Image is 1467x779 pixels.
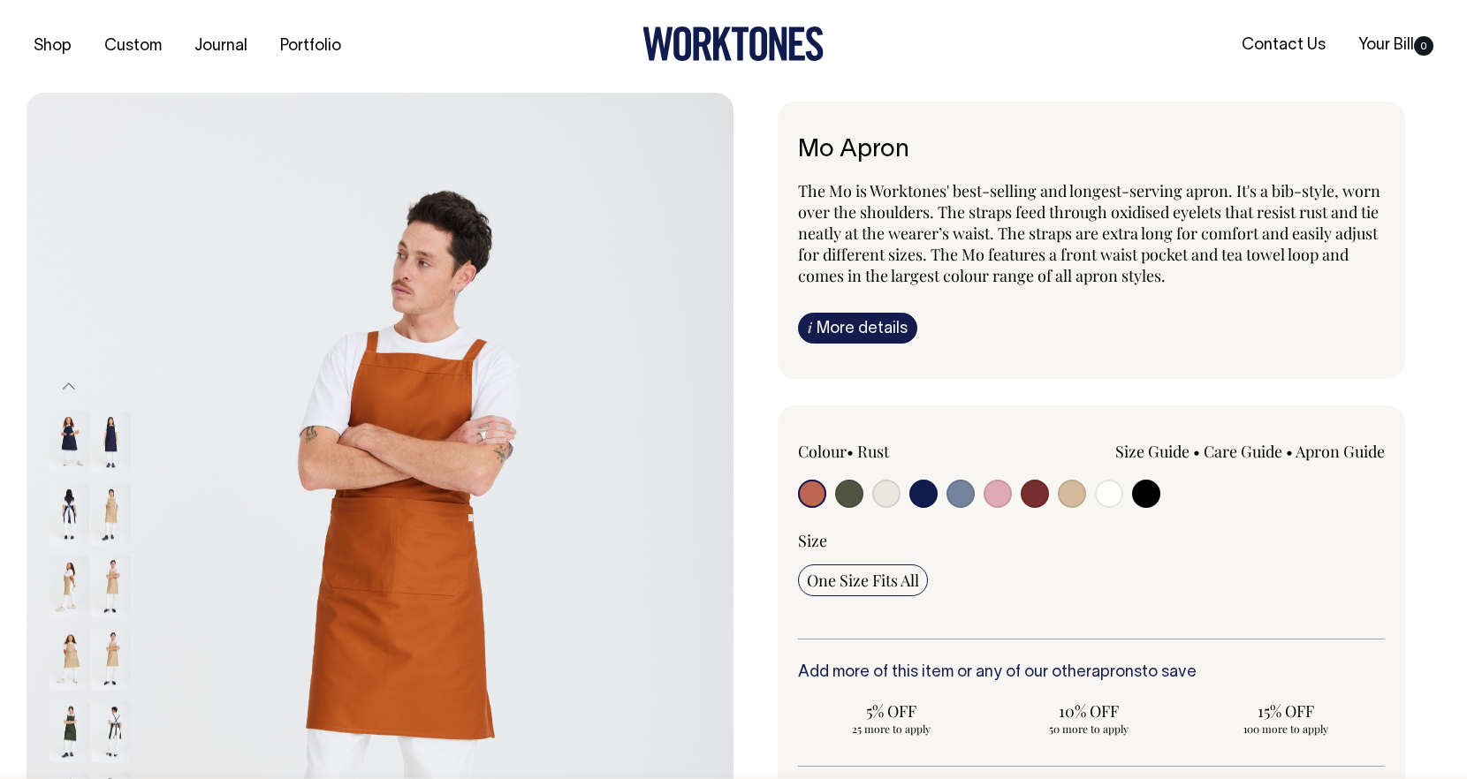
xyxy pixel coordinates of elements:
[49,556,89,618] img: khaki
[857,441,889,462] label: Rust
[807,700,976,722] span: 5% OFF
[91,556,131,618] img: khaki
[1351,31,1440,60] a: Your Bill0
[847,441,854,462] span: •
[808,318,812,337] span: i
[49,629,89,691] img: khaki
[1286,441,1293,462] span: •
[91,484,131,546] img: khaki
[798,441,1033,462] div: Colour
[187,32,255,61] a: Journal
[1235,31,1333,60] a: Contact Us
[1414,36,1433,56] span: 0
[798,664,1385,682] h6: Add more of this item or any of our other to save
[1091,665,1142,680] a: aprons
[1115,441,1190,462] a: Size Guide
[56,367,82,406] button: Previous
[1004,700,1173,722] span: 10% OFF
[1202,700,1371,722] span: 15% OFF
[49,701,89,763] img: olive
[798,530,1385,551] div: Size
[807,570,919,591] span: One Size Fits All
[91,412,131,473] img: dark-navy
[798,564,928,596] input: One Size Fits All
[995,695,1182,741] input: 10% OFF 50 more to apply
[91,629,131,691] img: khaki
[798,180,1380,286] span: The Mo is Worktones' best-selling and longest-serving apron. It's a bib-style, worn over the shou...
[97,32,169,61] a: Custom
[798,695,984,741] input: 5% OFF 25 more to apply
[1193,695,1380,741] input: 15% OFF 100 more to apply
[49,412,89,473] img: dark-navy
[1202,722,1371,736] span: 100 more to apply
[273,32,348,61] a: Portfolio
[27,32,79,61] a: Shop
[91,701,131,763] img: olive
[798,313,917,344] a: iMore details
[1296,441,1385,462] a: Apron Guide
[49,484,89,546] img: dark-navy
[807,722,976,736] span: 25 more to apply
[798,137,1385,164] h6: Mo Apron
[1004,722,1173,736] span: 50 more to apply
[1204,441,1282,462] a: Care Guide
[1193,441,1200,462] span: •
